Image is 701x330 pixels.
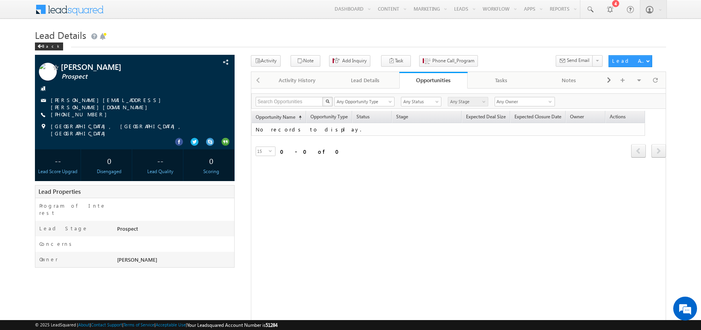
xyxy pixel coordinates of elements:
div: Disengaged [88,168,130,175]
span: 51284 [266,322,277,328]
img: Search [325,99,329,103]
a: About [78,322,90,327]
a: Contact Support [91,322,122,327]
span: [PERSON_NAME] [61,63,185,71]
span: Actions [606,112,645,123]
div: 0 - 0 of 0 [280,147,344,156]
img: Profile photo [39,63,57,83]
button: Phone Call_Program [419,55,478,67]
span: Expected Deal Size [466,114,506,120]
a: Acceptable Use [156,322,186,327]
span: (sorted ascending) [295,114,302,121]
span: Owner [570,114,584,120]
a: Stage [392,112,412,123]
div: Minimize live chat window [130,4,149,23]
div: Chat with us now [41,42,133,52]
button: Lead Actions [609,55,652,67]
input: Type to Search [495,97,555,106]
button: Note [291,55,320,67]
div: Lead Quality [139,168,181,175]
label: Concerns [39,240,75,247]
a: Notes [535,72,603,89]
div: Tasks [474,75,528,85]
span: Prospect [62,73,186,81]
span: 15 [256,147,269,156]
a: Expected Closure Date [510,112,565,123]
textarea: Type your message and hit 'Enter' [10,73,145,238]
a: Back [35,42,67,49]
label: Lead Stage [39,225,88,232]
span: Your Leadsquared Account Number is [187,322,277,328]
span: prev [631,144,646,158]
a: [PERSON_NAME][EMAIL_ADDRESS][PERSON_NAME][DOMAIN_NAME] [51,96,165,110]
a: Terms of Service [123,322,154,327]
a: Show All Items [544,98,554,106]
div: 0 [191,153,232,168]
span: Any Status [401,98,439,105]
a: Status [352,112,391,123]
a: Expected Deal Size [462,112,510,123]
div: Lead Details [338,75,392,85]
a: Tasks [468,72,535,89]
span: next [651,144,666,158]
button: Send Email [556,55,593,67]
span: Lead Details [35,29,86,41]
button: Task [381,55,411,67]
a: prev [631,145,646,158]
em: Start Chat [108,245,144,255]
span: [PHONE_NUMBER] [51,111,111,119]
span: Send Email [567,57,589,64]
div: Lead Actions [612,57,646,64]
img: d_60004797649_company_0_60004797649 [13,42,33,52]
span: Any Stage [448,98,486,105]
div: Scoring [191,168,232,175]
span: Any Opportunity Type [335,98,389,105]
div: Back [35,42,63,50]
div: Activity History [270,75,324,85]
span: Opportunity Name [256,114,295,120]
a: Activity History [264,72,331,89]
span: Opportunity Type [306,112,352,123]
span: Phone Call_Program [432,57,474,64]
div: Lead Score Upgrad [37,168,79,175]
a: Opportunities [399,72,467,89]
div: 0 [88,153,130,168]
span: [PERSON_NAME] [117,256,157,263]
a: Any Opportunity Type [334,97,395,106]
span: select [269,149,275,152]
td: No records to display. [251,123,645,136]
span: [GEOGRAPHIC_DATA], [GEOGRAPHIC_DATA], [GEOGRAPHIC_DATA] [51,123,214,137]
span: © 2025 LeadSquared | | | | | [35,321,277,329]
button: Activity [251,55,281,67]
span: Lead Properties [39,187,81,195]
span: Add Inquiry [342,57,367,64]
div: Notes [542,75,596,85]
label: Owner [39,256,58,263]
span: Stage [396,114,408,120]
div: -- [139,153,181,168]
a: Lead Details [331,72,399,89]
a: Any Stage [448,97,488,106]
div: Opportunities [405,76,461,84]
span: Expected Closure Date [514,114,561,120]
button: Add Inquiry [329,55,370,67]
label: Program of Interest [39,202,107,216]
div: Prospect [115,225,234,236]
a: next [651,145,666,158]
div: -- [37,153,79,168]
a: Any Status [401,97,441,106]
a: Opportunity Name(sorted ascending) [252,112,306,123]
